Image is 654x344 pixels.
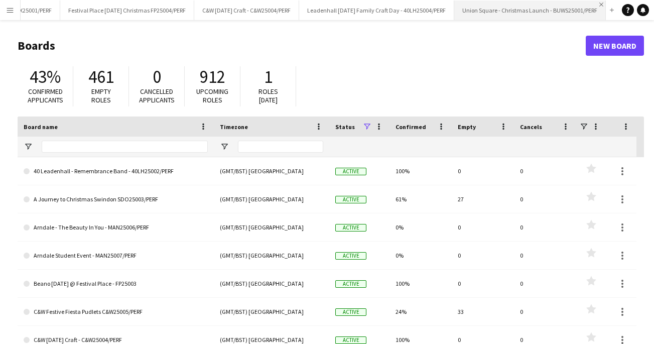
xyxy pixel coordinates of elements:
[196,87,228,104] span: Upcoming roles
[214,242,329,269] div: (GMT/BST) [GEOGRAPHIC_DATA]
[24,270,208,298] a: Beano [DATE] @ Festival Place - FP25003
[514,213,576,241] div: 0
[335,336,366,344] span: Active
[335,196,366,203] span: Active
[452,213,514,241] div: 0
[520,123,542,131] span: Cancels
[214,298,329,325] div: (GMT/BST) [GEOGRAPHIC_DATA]
[389,157,452,185] div: 100%
[24,142,33,151] button: Open Filter Menu
[28,87,63,104] span: Confirmed applicants
[454,1,606,20] button: Union Square - Christmas Launch - BUWS25001/PERF
[24,123,58,131] span: Board name
[24,185,208,213] a: A Journey to Christmas Swindon SDO25003/PERF
[452,185,514,213] div: 27
[264,66,273,88] span: 1
[452,157,514,185] div: 0
[194,1,299,20] button: C&W [DATE] Craft - C&W25004/PERF
[452,242,514,269] div: 0
[200,66,225,88] span: 912
[335,280,366,288] span: Active
[335,168,366,175] span: Active
[60,1,194,20] button: Festival Place [DATE] Christmas FP25004/PERF
[214,270,329,297] div: (GMT/BST) [GEOGRAPHIC_DATA]
[220,123,248,131] span: Timezone
[452,270,514,297] div: 0
[88,66,114,88] span: 461
[299,1,454,20] button: Leadenhall [DATE] Family Craft Day - 40LH25004/PERF
[91,87,111,104] span: Empty roles
[458,123,476,131] span: Empty
[153,66,161,88] span: 0
[514,157,576,185] div: 0
[214,213,329,241] div: (GMT/BST) [GEOGRAPHIC_DATA]
[389,298,452,325] div: 24%
[335,224,366,232] span: Active
[238,141,323,153] input: Timezone Filter Input
[389,185,452,213] div: 61%
[514,270,576,297] div: 0
[220,142,229,151] button: Open Filter Menu
[139,87,175,104] span: Cancelled applicants
[24,213,208,242] a: Arndale - The Beauty In You - MAN25006/PERF
[514,298,576,325] div: 0
[24,242,208,270] a: Arndale Student Event - MAN25007/PERF
[24,157,208,185] a: 40 Leadenhall - Remembrance Band - 40LH25002/PERF
[452,298,514,325] div: 33
[335,252,366,260] span: Active
[258,87,278,104] span: Roles [DATE]
[389,270,452,297] div: 100%
[214,157,329,185] div: (GMT/BST) [GEOGRAPHIC_DATA]
[396,123,426,131] span: Confirmed
[514,242,576,269] div: 0
[335,123,355,131] span: Status
[24,298,208,326] a: C&W Festive Fiesta Pudlets C&W25005/PERF
[42,141,208,153] input: Board name Filter Input
[389,242,452,269] div: 0%
[214,185,329,213] div: (GMT/BST) [GEOGRAPHIC_DATA]
[335,308,366,316] span: Active
[18,38,586,53] h1: Boards
[514,185,576,213] div: 0
[30,66,61,88] span: 43%
[586,36,644,56] a: New Board
[389,213,452,241] div: 0%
